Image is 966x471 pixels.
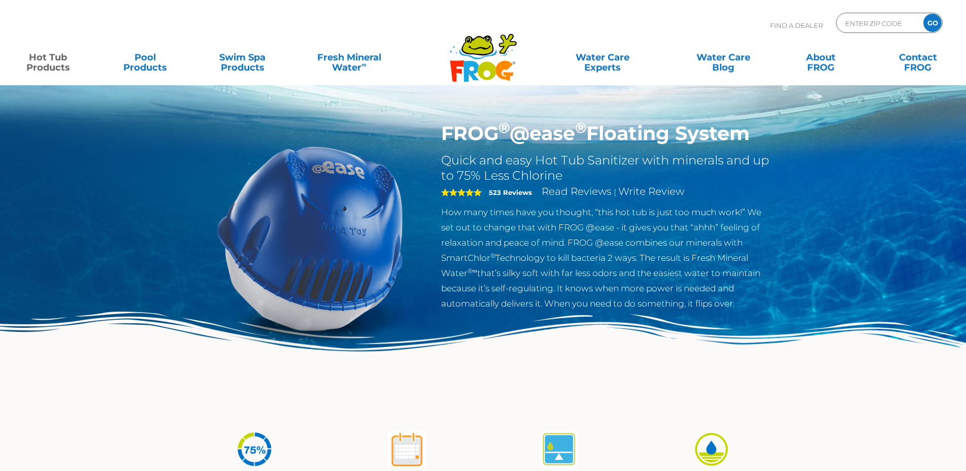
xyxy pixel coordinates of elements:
a: ContactFROG [880,47,956,68]
sup: ®∞ [468,267,477,275]
span: | [614,187,616,197]
a: AboutFROG [783,47,858,68]
sup: ∞ [361,60,367,69]
sup: ® [498,119,510,137]
img: hot-tub-product-atease-system.png [194,122,426,354]
sup: ® [575,119,586,137]
span: 5 [441,188,482,196]
img: atease-icon-self-regulates [540,430,578,468]
img: atease-icon-shock-once [388,430,426,468]
a: Write Review [618,185,684,197]
img: icon-atease-easy-on [692,430,730,468]
a: Water CareExperts [541,47,664,68]
sup: ® [490,252,495,259]
a: Read Reviews [542,185,612,197]
p: Find A Dealer [770,13,823,38]
p: How many times have you thought, “this hot tub is just too much work!” We set out to change that ... [441,205,773,311]
a: Swim SpaProducts [205,47,280,68]
a: Water CareBlog [686,47,761,68]
h2: Quick and easy Hot Tub Sanitizer with minerals and up to 75% Less Chlorine [441,153,773,183]
input: GO [923,14,942,32]
h1: FROG @ease Floating System [441,122,773,145]
a: PoolProducts [108,47,183,68]
a: Fresh MineralWater∞ [302,47,396,68]
img: Frog Products Logo [444,20,522,82]
a: Hot TubProducts [10,47,86,68]
img: icon-atease-75percent-less [236,430,274,468]
strong: 523 Reviews [489,188,532,196]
